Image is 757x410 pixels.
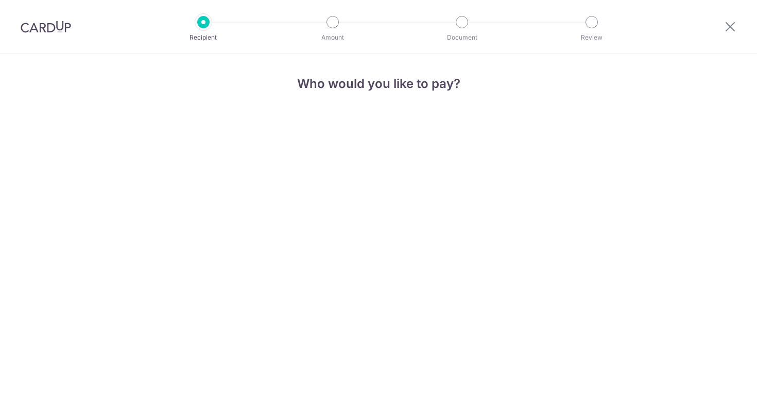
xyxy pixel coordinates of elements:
p: Recipient [165,32,242,43]
iframe: Opens a widget where you can find more information [691,379,747,405]
p: Amount [295,32,371,43]
p: Review [554,32,630,43]
img: CardUp [21,21,71,33]
h4: Who would you like to pay? [240,75,517,93]
p: Document [424,32,500,43]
